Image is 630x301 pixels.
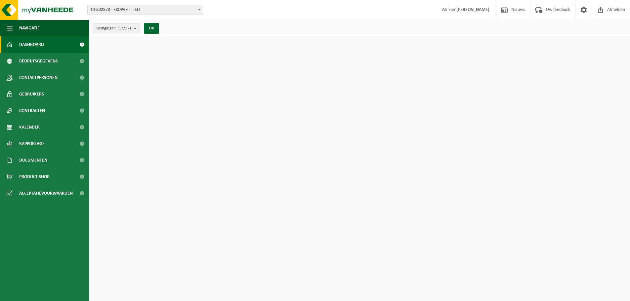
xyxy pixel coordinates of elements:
[19,20,40,36] span: Navigatie
[96,23,131,33] span: Vestigingen
[88,5,203,15] span: 10-802873 - EKOPAK - TIELT
[19,102,45,119] span: Contracten
[19,185,73,202] span: Acceptatievoorwaarden
[93,23,140,33] button: Vestigingen(17/17)
[19,69,58,86] span: Contactpersonen
[19,53,58,69] span: Bedrijfsgegevens
[19,86,44,102] span: Gebruikers
[19,152,47,169] span: Documenten
[19,36,44,53] span: Dashboard
[19,169,49,185] span: Product Shop
[117,26,131,30] count: (17/17)
[19,135,45,152] span: Rapportage
[19,119,40,135] span: Kalender
[456,7,489,12] strong: [PERSON_NAME]
[144,23,159,34] button: OK
[87,5,203,15] span: 10-802873 - EKOPAK - TIELT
